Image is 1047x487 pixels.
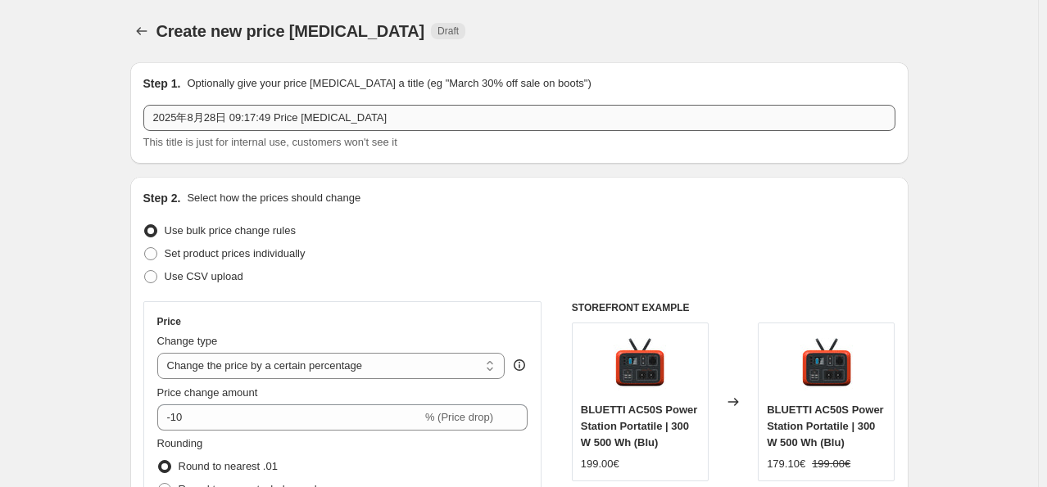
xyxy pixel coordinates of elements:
[767,404,884,449] span: BLUETTI AC50S Power Station Portatile | 300 W 500 Wh (Blu)
[157,315,181,328] h3: Price
[157,386,258,399] span: Price change amount
[165,247,306,259] span: Set product prices individually
[607,331,673,397] img: 4_80x.jpg
[187,75,591,92] p: Optionally give your price [MEDICAL_DATA] a title (eg "March 30% off sale on boots")
[572,301,895,314] h6: STOREFRONT EXAMPLE
[187,190,360,206] p: Select how the prices should change
[581,456,619,472] div: 199.00€
[157,404,422,431] input: -15
[130,20,153,43] button: Price change jobs
[157,335,218,347] span: Change type
[767,456,805,472] div: 179.10€
[143,105,895,131] input: 30% off holiday sale
[179,460,278,472] span: Round to nearest .01
[157,437,203,449] span: Rounding
[165,224,296,237] span: Use bulk price change rules
[812,456,850,472] strike: 199.00€
[425,411,493,423] span: % (Price drop)
[165,270,243,282] span: Use CSV upload
[143,190,181,206] h2: Step 2.
[511,357,528,373] div: help
[581,404,698,449] span: BLUETTI AC50S Power Station Portatile | 300 W 500 Wh (Blu)
[143,136,397,148] span: This title is just for internal use, customers won't see it
[156,22,425,40] span: Create new price [MEDICAL_DATA]
[794,331,859,397] img: 4_80x.jpg
[437,25,459,38] span: Draft
[143,75,181,92] h2: Step 1.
